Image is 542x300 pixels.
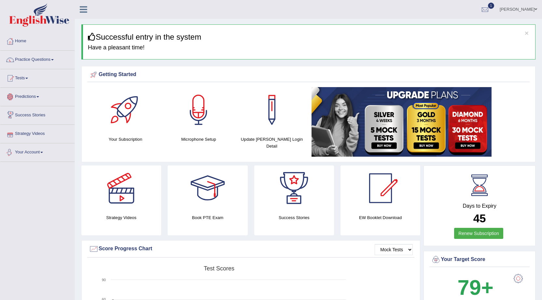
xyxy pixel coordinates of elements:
a: Your Account [0,143,75,160]
tspan: Test scores [204,265,234,272]
img: small5.jpg [312,87,492,157]
div: Your Target Score [431,255,528,265]
div: Score Progress Chart [89,244,413,254]
div: Getting Started [89,70,528,80]
h4: Have a pleasant time! [88,45,530,51]
a: Renew Subscription [454,228,503,239]
h4: Update [PERSON_NAME] Login Detail [239,136,305,150]
a: Home [0,32,75,48]
text: 90 [102,278,106,282]
h3: Successful entry in the system [88,33,530,41]
span: 1 [488,3,494,9]
a: Tests [0,69,75,85]
a: Practice Questions [0,51,75,67]
a: Success Stories [0,106,75,123]
h4: Days to Expiry [431,203,528,209]
h4: Your Subscription [92,136,159,143]
b: 45 [473,212,486,225]
h4: Success Stories [254,214,334,221]
h4: EW Booklet Download [340,214,420,221]
h4: Book PTE Exam [168,214,247,221]
h4: Microphone Setup [165,136,232,143]
b: 79+ [458,276,493,299]
h4: Strategy Videos [81,214,161,221]
button: × [525,30,529,36]
a: Predictions [0,88,75,104]
a: Strategy Videos [0,125,75,141]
